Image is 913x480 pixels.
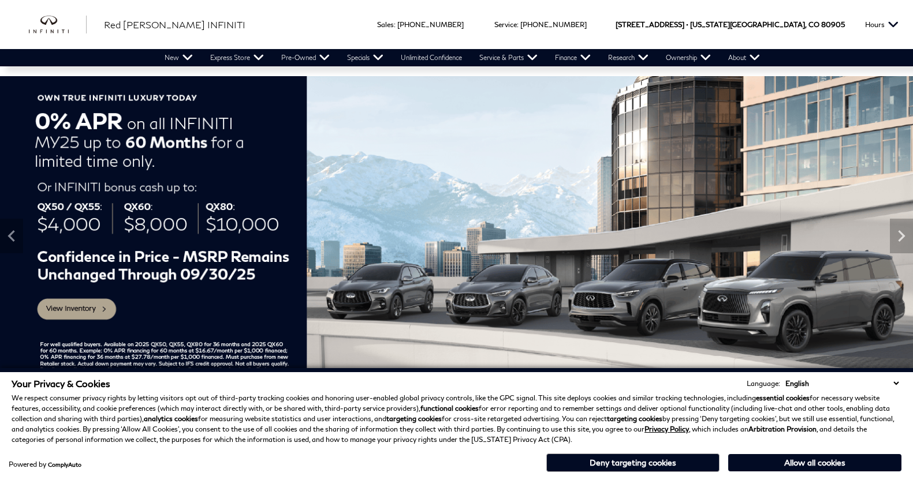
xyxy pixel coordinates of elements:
[890,219,913,253] div: Next
[644,425,689,433] a: Privacy Policy
[48,461,81,468] a: ComplyAuto
[494,20,517,29] span: Service
[29,16,87,34] img: INFINITI
[394,20,396,29] span: :
[599,49,657,66] a: Research
[616,20,845,29] a: [STREET_ADDRESS] • [US_STATE][GEOGRAPHIC_DATA], CO 80905
[104,19,245,30] span: Red [PERSON_NAME] INFINITI
[420,404,479,412] strong: functional cookies
[338,49,392,66] a: Specials
[471,49,546,66] a: Service & Parts
[156,49,769,66] nav: Main Navigation
[29,16,87,34] a: infiniti
[520,20,587,29] a: [PHONE_NUMBER]
[756,393,810,402] strong: essential cookies
[657,49,720,66] a: Ownership
[747,380,780,387] div: Language:
[386,414,442,423] strong: targeting cookies
[782,378,901,389] select: Language Select
[12,378,110,389] span: Your Privacy & Cookies
[517,20,519,29] span: :
[546,453,720,472] button: Deny targeting cookies
[607,414,662,423] strong: targeting cookies
[104,18,245,32] a: Red [PERSON_NAME] INFINITI
[273,49,338,66] a: Pre-Owned
[397,20,464,29] a: [PHONE_NUMBER]
[392,49,471,66] a: Unlimited Confidence
[728,454,901,471] button: Allow all cookies
[12,393,901,445] p: We respect consumer privacy rights by letting visitors opt out of third-party tracking cookies an...
[9,461,81,468] div: Powered by
[144,414,198,423] strong: analytics cookies
[720,49,769,66] a: About
[748,425,817,433] strong: Arbitration Provision
[202,49,273,66] a: Express Store
[546,49,599,66] a: Finance
[156,49,202,66] a: New
[377,20,394,29] span: Sales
